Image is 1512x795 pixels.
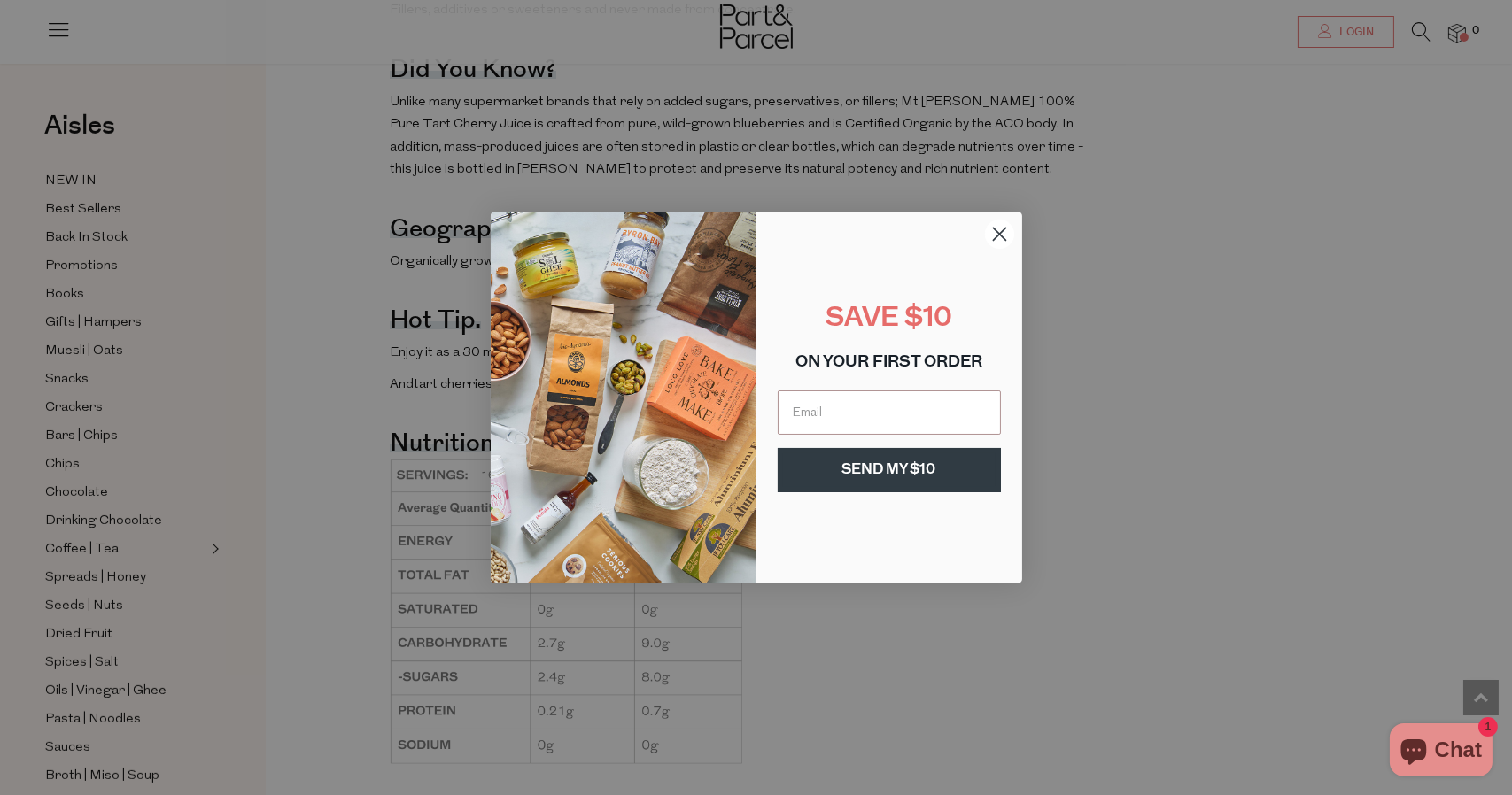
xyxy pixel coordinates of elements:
[1384,723,1498,781] inbox-online-store-chat: Shopify online store chat
[826,305,952,333] span: SAVE $10
[778,448,1001,492] button: SEND MY $10
[795,355,982,371] span: ON YOUR FIRST ORDER
[984,219,1015,250] button: Close dialog
[491,212,756,583] img: 8150f546-27cf-4737-854f-2b4f1cdd6266.png
[778,390,1001,435] input: Email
